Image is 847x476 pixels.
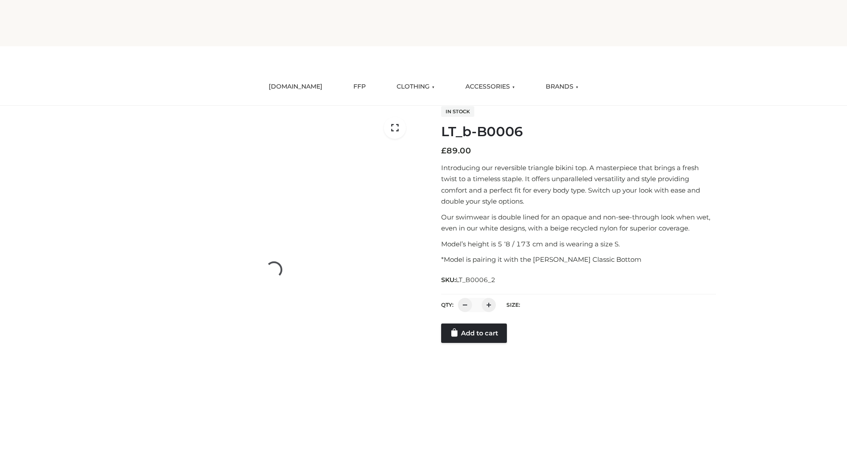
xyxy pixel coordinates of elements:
a: [DOMAIN_NAME] [262,77,329,97]
bdi: 89.00 [441,146,471,156]
span: £ [441,146,446,156]
h1: LT_b-B0006 [441,124,716,140]
a: ACCESSORIES [459,77,521,97]
p: *Model is pairing it with the [PERSON_NAME] Classic Bottom [441,254,716,265]
a: Add to cart [441,324,507,343]
label: QTY: [441,301,453,308]
p: Our swimwear is double lined for an opaque and non-see-through look when wet, even in our white d... [441,212,716,234]
span: LT_B0006_2 [456,276,495,284]
a: CLOTHING [390,77,441,97]
span: In stock [441,106,474,117]
p: Model’s height is 5 ‘8 / 173 cm and is wearing a size S. [441,238,716,250]
a: FFP [347,77,372,97]
span: SKU: [441,275,496,285]
label: Size: [506,301,520,308]
a: BRANDS [539,77,585,97]
p: Introducing our reversible triangle bikini top. A masterpiece that brings a fresh twist to a time... [441,162,716,207]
